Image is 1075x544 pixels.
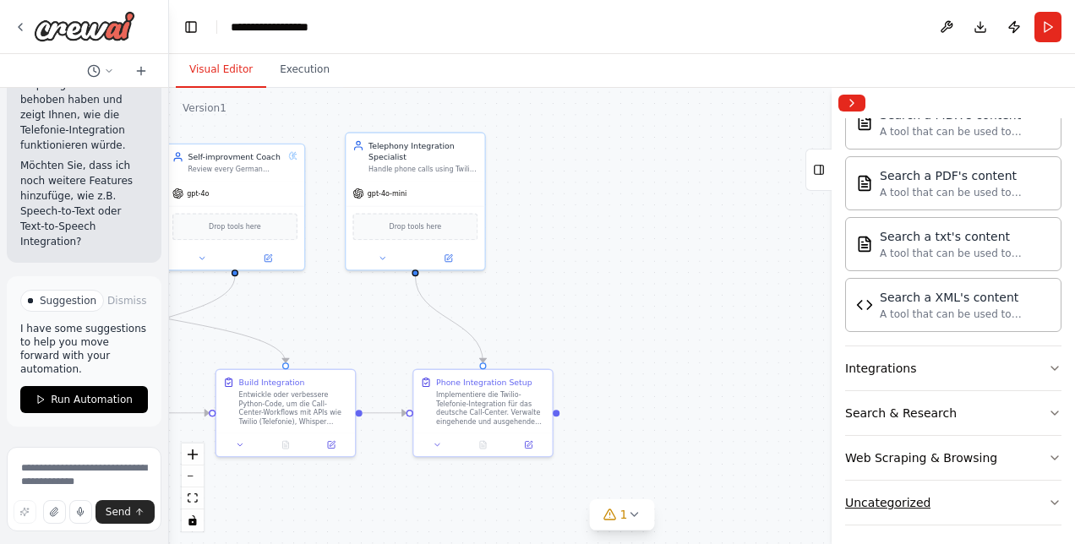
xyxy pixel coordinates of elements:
button: Collapse right sidebar [838,95,865,112]
p: I have some suggestions to help you move forward with your automation. [20,322,148,376]
button: Uncategorized [845,481,1061,525]
div: Version 1 [183,101,226,115]
button: Open in side panel [236,252,299,265]
button: Run Automation [20,386,148,413]
button: Toggle Sidebar [825,88,838,544]
g: Edge from 2893be1a-fb8c-459f-9c88-b020b769f836 to ca2d5637-0094-42f2-be19-aabe48874717 [363,407,407,418]
div: Build IntegrationEntwickle oder verbessere Python-Code, um die Call-Center-Workflows mit APIs wie... [216,369,357,458]
img: Xmlsearchtool [856,296,873,313]
div: Phone Integration Setup [436,377,532,388]
div: Telephony Integration Specialist [368,140,477,163]
button: Search & Research [845,391,1061,435]
button: Improve this prompt [14,500,36,524]
button: toggle interactivity [182,509,204,531]
div: Self-improvment CoachReview every German costumer conversation and identify how the AI crew can c... [165,144,306,271]
button: 1 [590,499,655,530]
span: Run Automation [51,393,133,406]
p: Möchten Sie, dass ich noch weitere Features hinzufüge, wie z.B. Speech-to-Text oder Text-to-Speec... [20,158,148,249]
button: Visual Editor [176,52,266,88]
span: Suggestion [40,294,96,307]
span: Drop tools here [209,221,261,232]
g: Edge from 934b9be7-9ab9-491b-a74c-a27a5fdce80d to 2893be1a-fb8c-459f-9c88-b020b769f836 [49,276,292,363]
div: A tool that can be used to semantic search a query from a txt's content. [880,247,1050,260]
button: Open in side panel [312,438,351,452]
span: 1 [620,506,628,523]
button: Open in side panel [417,252,480,265]
button: Execution [266,52,343,88]
div: Search a XML's content [880,289,1050,306]
div: A tool that can be used to semantic search a query from a XML's content. [880,307,1050,321]
g: Edge from f3c4ea46-bfd3-4114-a5bf-26bcd48b0a7e to 2893be1a-fb8c-459f-9c88-b020b769f836 [165,407,209,418]
div: Build Integration [239,377,305,388]
img: Logo [34,11,135,41]
div: Search & Research [845,405,957,422]
button: Upload files [43,500,66,524]
div: Review every German costumer conversation and identify how the AI crew can communicate more clear... [188,165,284,174]
button: No output available [262,438,309,452]
g: Edge from 39d23269-3b22-4775-bdc9-828562f0a66e to ca2d5637-0094-42f2-be19-aabe48874717 [410,276,488,363]
button: zoom in [182,443,204,465]
button: Integrations [845,346,1061,390]
button: zoom out [182,465,204,487]
button: Click to speak your automation idea [69,500,92,524]
span: Drop tools here [390,221,442,232]
button: Hide left sidebar [179,15,203,39]
div: React Flow controls [182,443,204,531]
span: gpt-4o-mini [368,189,407,199]
div: Search a PDF's content [880,167,1050,184]
button: Dismiss [104,292,150,309]
div: Entwickle oder verbessere Python-Code, um die Call-Center-Workflows mit APIs wie Twilio (Telefoni... [239,390,348,427]
div: Self-improvment Coach [188,151,284,162]
div: Integrations [845,360,916,377]
nav: breadcrumb [231,19,335,35]
button: Send [95,500,155,524]
img: Txtsearchtool [856,236,873,253]
div: Implementiere die Twilio-Telefonie-Integration für das deutsche Call-Center. Verwalte eingehende ... [436,390,545,427]
div: Uncategorized [845,494,930,511]
img: Mdxsearchtool [856,114,873,131]
button: No output available [459,438,506,452]
span: gpt-4o [187,189,209,199]
div: A tool that can be used to semantic search a query from a MDX's content. [880,125,1050,139]
div: Search a txt's content [880,228,1050,245]
div: Telephony Integration SpecialistHandle phone calls using Twilio API - make outbound calls, receiv... [345,132,486,270]
div: A tool that can be used to semantic search a query from a PDF's content. [880,186,1050,199]
div: Web Scraping & Browsing [845,449,997,466]
div: Handle phone calls using Twilio API - make outbound calls, receive call status, and manage call w... [368,165,477,174]
button: Web Scraping & Browsing [845,436,1061,480]
button: fit view [182,487,204,509]
button: Open in side panel [509,438,548,452]
span: Send [106,505,131,519]
button: Start a new chat [128,61,155,81]
button: Switch to previous chat [80,61,121,81]
div: Phone Integration SetupImplementiere die Twilio-Telefonie-Integration für das deutsche Call-Cente... [412,369,554,458]
img: Pdfsearchtool [856,175,873,192]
